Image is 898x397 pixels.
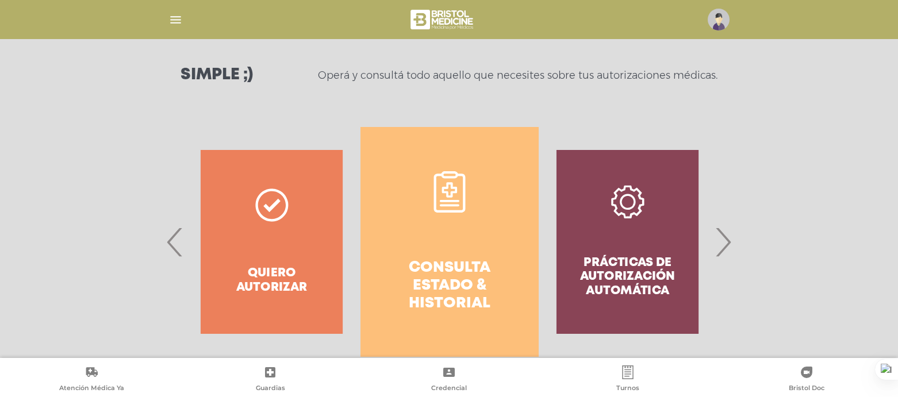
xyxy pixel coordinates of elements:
a: Guardias [181,365,360,395]
span: Credencial [431,384,467,394]
h4: Consulta estado & historial [381,259,517,313]
span: Bristol Doc [789,384,824,394]
span: Atención Médica Ya [59,384,124,394]
p: Operá y consultá todo aquello que necesites sobre tus autorizaciones médicas. [318,68,717,82]
a: Turnos [538,365,717,395]
a: Atención Médica Ya [2,365,181,395]
a: Bristol Doc [717,365,896,395]
a: Consulta estado & historial [360,127,538,357]
span: Previous [164,211,186,273]
img: bristol-medicine-blanco.png [409,6,477,33]
img: Cober_menu-lines-white.svg [168,13,183,27]
span: Turnos [616,384,639,394]
img: profile-placeholder.svg [708,9,730,30]
h3: Simple ;) [181,67,253,83]
span: Next [712,211,734,273]
span: Guardias [256,384,285,394]
a: Credencial [360,365,539,395]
